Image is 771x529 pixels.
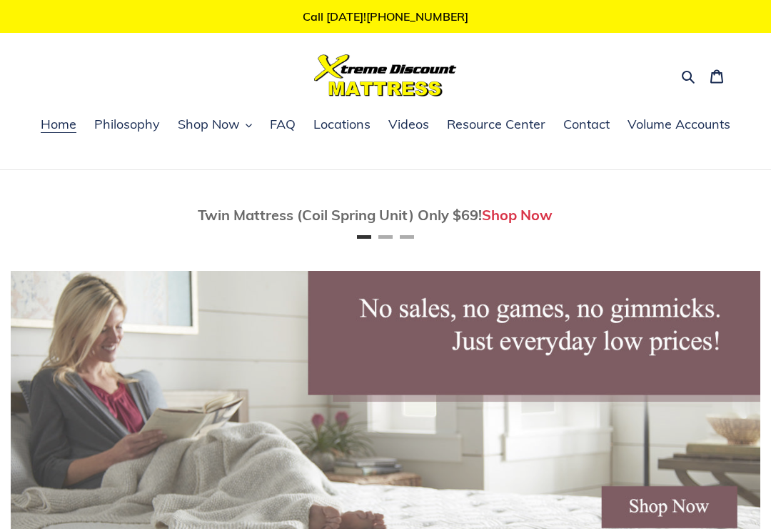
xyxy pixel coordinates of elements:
[620,114,737,136] a: Volume Accounts
[87,114,167,136] a: Philosophy
[378,235,393,239] button: Page 2
[556,114,617,136] a: Contact
[313,116,371,133] span: Locations
[41,116,76,133] span: Home
[400,235,414,239] button: Page 3
[357,235,371,239] button: Page 1
[628,116,730,133] span: Volume Accounts
[34,114,84,136] a: Home
[198,206,482,224] span: Twin Mattress (Coil Spring Unit) Only $69!
[178,116,240,133] span: Shop Now
[270,116,296,133] span: FAQ
[381,114,436,136] a: Videos
[388,116,429,133] span: Videos
[440,114,553,136] a: Resource Center
[563,116,610,133] span: Contact
[482,206,553,224] a: Shop Now
[314,54,457,97] img: Xtreme Discount Mattress
[366,9,468,24] a: [PHONE_NUMBER]
[171,114,259,136] button: Shop Now
[263,114,303,136] a: FAQ
[306,114,378,136] a: Locations
[447,116,545,133] span: Resource Center
[94,116,160,133] span: Philosophy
